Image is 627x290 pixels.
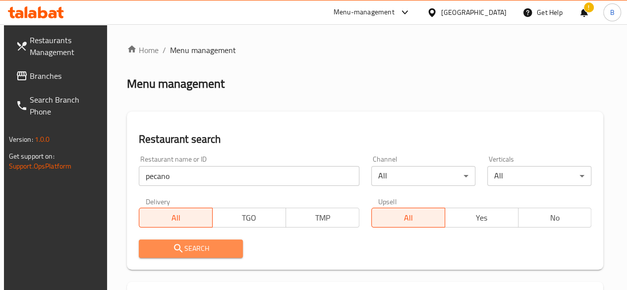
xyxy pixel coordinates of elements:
span: Search [147,242,235,255]
span: Version: [9,133,33,146]
span: TGO [217,211,282,225]
nav: breadcrumb [127,44,604,56]
li: / [163,44,166,56]
div: Menu-management [334,6,395,18]
div: All [371,166,475,186]
span: B [610,7,614,18]
button: TMP [285,208,359,228]
span: No [522,211,588,225]
span: All [376,211,441,225]
div: [GEOGRAPHIC_DATA] [441,7,507,18]
span: Restaurants Management [30,34,101,58]
div: All [487,166,591,186]
label: Delivery [146,198,171,205]
span: 1.0.0 [35,133,50,146]
button: No [518,208,592,228]
a: Restaurants Management [8,28,109,64]
button: All [371,208,445,228]
a: Branches [8,64,109,88]
span: Yes [449,211,514,225]
span: Branches [30,70,101,82]
h2: Menu management [127,76,225,92]
span: All [143,211,209,225]
button: Search [139,239,243,258]
span: Get support on: [9,150,55,163]
span: Menu management [170,44,236,56]
a: Home [127,44,159,56]
a: Search Branch Phone [8,88,109,123]
button: Yes [445,208,518,228]
button: All [139,208,213,228]
a: Support.OpsPlatform [9,160,72,173]
span: TMP [290,211,355,225]
input: Search for restaurant name or ID.. [139,166,359,186]
label: Upsell [378,198,397,205]
button: TGO [212,208,286,228]
span: Search Branch Phone [30,94,101,117]
h2: Restaurant search [139,132,592,147]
